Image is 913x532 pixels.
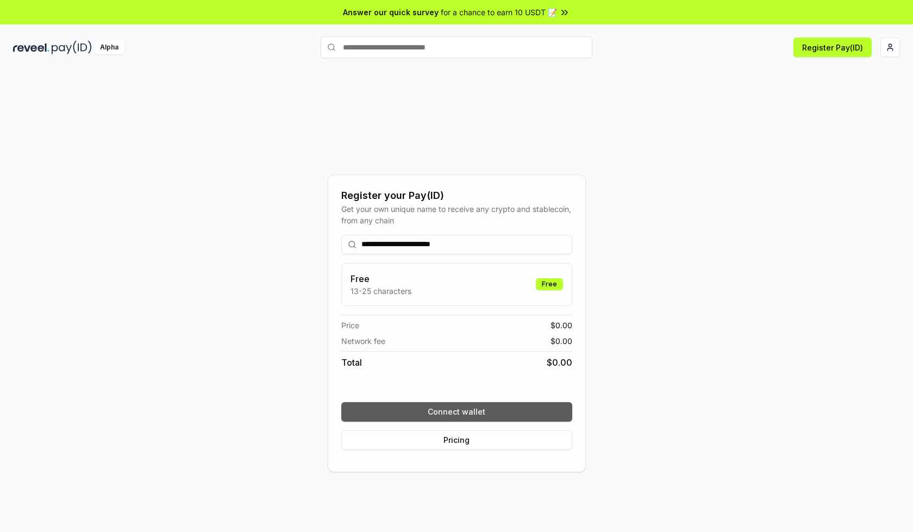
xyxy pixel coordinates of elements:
img: pay_id [52,41,92,54]
span: Network fee [341,335,385,347]
div: Get your own unique name to receive any crypto and stablecoin, from any chain [341,203,572,226]
div: Register your Pay(ID) [341,188,572,203]
button: Connect wallet [341,402,572,422]
span: Total [341,356,362,369]
span: $ 0.00 [551,335,572,347]
button: Pricing [341,430,572,450]
span: $ 0.00 [547,356,572,369]
img: reveel_dark [13,41,49,54]
p: 13-25 characters [351,285,411,297]
div: Free [536,278,563,290]
h3: Free [351,272,411,285]
span: for a chance to earn 10 USDT 📝 [441,7,557,18]
div: Alpha [94,41,124,54]
span: Answer our quick survey [343,7,439,18]
span: $ 0.00 [551,320,572,331]
span: Price [341,320,359,331]
button: Register Pay(ID) [793,37,872,57]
